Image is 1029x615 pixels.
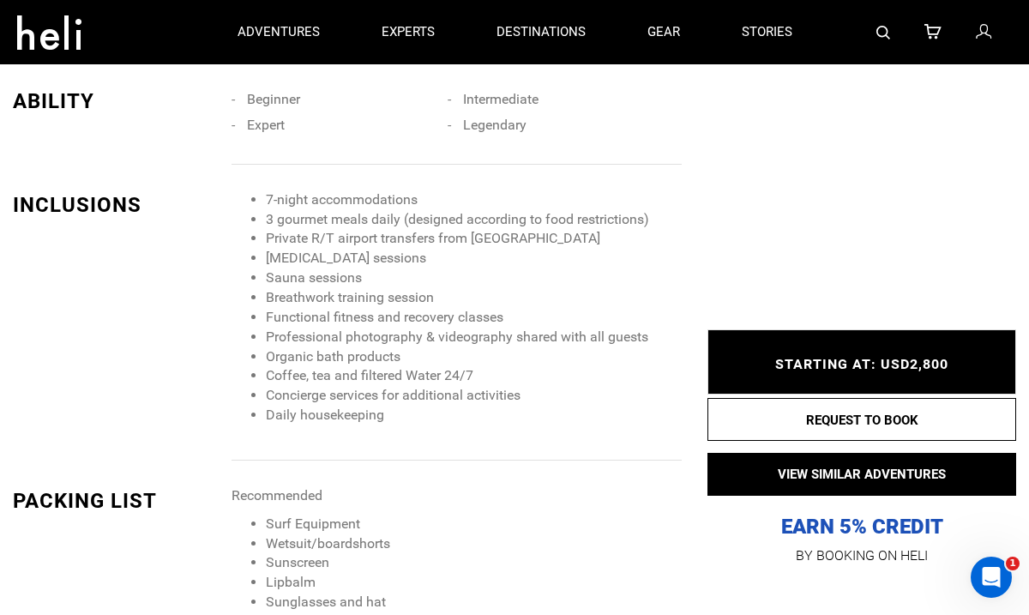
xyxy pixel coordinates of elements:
div: INCLUSIONS [13,190,219,220]
li: Concierge services for additional activities [266,386,682,406]
span: STARTING AT: USD2,800 [775,356,948,372]
li: Sauna sessions [266,268,682,288]
span: Beginner [247,91,300,107]
li: Professional photography & videography shared with all guests [266,328,682,347]
div: ABILITY [13,87,219,116]
p: destinations [496,23,586,41]
div: PACKING LIST [13,486,219,516]
p: EARN 5% CREDIT [707,342,1016,540]
li: Sunglasses and hat [266,593,682,612]
li: Private R/T airport transfers from [GEOGRAPHIC_DATA] [266,229,682,249]
li: 3 gourmet meals daily (designed according to food restrictions) [266,210,682,230]
p: experts [382,23,435,41]
li: Breathwork training session [266,288,682,308]
p: BY BOOKING ON HELI [707,544,1016,568]
li: Sunscreen [266,553,682,573]
p: adventures [238,23,320,41]
li: Lipbalm [266,573,682,593]
span: 1 [1006,557,1020,570]
li: Wetsuit/boardshorts [266,534,682,554]
span: Intermediate [463,91,539,107]
span: Expert [247,117,285,133]
img: search-bar-icon.svg [876,26,890,39]
li: [MEDICAL_DATA] sessions [266,249,682,268]
li: Surf Equipment [266,515,682,534]
li: Coffee, tea and filtered Water 24/7 [266,366,682,386]
li: Daily housekeeping [266,406,682,425]
span: Legendary [463,117,527,133]
li: Organic bath products [266,347,682,367]
li: 7-night accommodations [266,190,682,210]
button: REQUEST TO BOOK [707,398,1016,441]
p: Recommended [232,486,682,506]
iframe: Intercom live chat [971,557,1012,598]
button: VIEW SIMILAR ADVENTURES [707,453,1016,496]
li: Functional fitness and recovery classes [266,308,682,328]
